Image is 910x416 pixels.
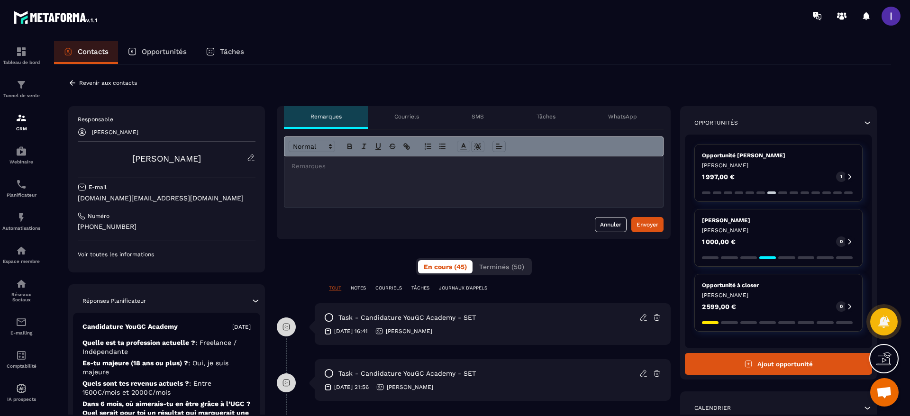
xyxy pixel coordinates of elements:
[79,80,137,86] p: Revenir aux contacts
[78,194,255,203] p: [DOMAIN_NAME][EMAIL_ADDRESS][DOMAIN_NAME]
[472,113,484,120] p: SMS
[2,343,40,376] a: accountantaccountantComptabilité
[2,238,40,271] a: automationsautomationsEspace membre
[685,353,872,375] button: Ajout opportunité
[2,138,40,172] a: automationsautomationsWebinaire
[637,220,658,229] div: Envoyer
[2,159,40,164] p: Webinaire
[411,285,429,291] p: TÂCHES
[16,383,27,394] img: automations
[394,113,419,120] p: Courriels
[89,183,107,191] p: E-mail
[310,113,342,120] p: Remarques
[702,226,855,234] p: [PERSON_NAME]
[2,39,40,72] a: formationformationTableau de bord
[840,303,843,310] p: 0
[386,327,432,335] p: [PERSON_NAME]
[2,397,40,402] p: IA prospects
[870,378,899,407] a: Ouvrir le chat
[16,112,27,124] img: formation
[16,245,27,256] img: automations
[232,323,251,331] p: [DATE]
[351,285,366,291] p: NOTES
[2,126,40,131] p: CRM
[418,260,473,273] button: En cours (45)
[631,217,664,232] button: Envoyer
[220,47,244,56] p: Tâches
[338,313,476,322] p: task - Candidature YouGC Academy - SET
[2,172,40,205] a: schedulerschedulerPlanificateur
[16,317,27,328] img: email
[142,47,187,56] p: Opportunités
[2,363,40,369] p: Comptabilité
[375,285,402,291] p: COURRIELS
[702,303,736,310] p: 2 599,00 €
[2,105,40,138] a: formationformationCRM
[16,212,27,223] img: automations
[78,251,255,258] p: Voir toutes les informations
[702,291,855,299] p: [PERSON_NAME]
[702,152,855,159] p: Opportunité [PERSON_NAME]
[16,145,27,157] img: automations
[840,238,843,245] p: 0
[88,212,109,220] p: Numéro
[334,383,369,391] p: [DATE] 21:56
[702,217,855,224] p: [PERSON_NAME]
[16,46,27,57] img: formation
[2,259,40,264] p: Espace membre
[387,383,433,391] p: [PERSON_NAME]
[78,222,255,231] p: [PHONE_NUMBER]
[2,309,40,343] a: emailemailE-mailing
[439,285,487,291] p: JOURNAUX D'APPELS
[424,263,467,271] span: En cours (45)
[537,113,555,120] p: Tâches
[16,79,27,90] img: formation
[608,113,637,120] p: WhatsApp
[196,41,254,64] a: Tâches
[2,93,40,98] p: Tunnel de vente
[92,129,138,136] p: [PERSON_NAME]
[82,359,251,377] p: Es-tu majeure (18 ans ou plus) ?
[82,338,251,356] p: Quelle est ta profession actuelle ?
[595,217,627,232] button: Annuler
[329,285,341,291] p: TOUT
[2,192,40,198] p: Planificateur
[82,322,178,331] p: Candidature YouGC Academy
[2,205,40,238] a: automationsautomationsAutomatisations
[702,281,855,289] p: Opportunité à closer
[2,72,40,105] a: formationformationTunnel de vente
[694,404,731,412] p: Calendrier
[82,297,146,305] p: Réponses Planificateur
[2,271,40,309] a: social-networksocial-networkRéseaux Sociaux
[840,173,842,180] p: 1
[78,47,109,56] p: Contacts
[473,260,530,273] button: Terminés (50)
[702,173,735,180] p: 1 997,00 €
[2,330,40,335] p: E-mailing
[16,350,27,361] img: accountant
[702,162,855,169] p: [PERSON_NAME]
[2,60,40,65] p: Tableau de bord
[16,179,27,190] img: scheduler
[54,41,118,64] a: Contacts
[334,327,368,335] p: [DATE] 16:41
[694,119,738,127] p: Opportunités
[702,238,736,245] p: 1 000,00 €
[82,379,251,397] p: Quels sont tes revenus actuels ?
[338,369,476,378] p: task - Candidature YouGC Academy - SET
[479,263,524,271] span: Terminés (50)
[2,292,40,302] p: Réseaux Sociaux
[132,154,201,163] a: [PERSON_NAME]
[2,226,40,231] p: Automatisations
[78,116,255,123] p: Responsable
[118,41,196,64] a: Opportunités
[13,9,99,26] img: logo
[16,278,27,289] img: social-network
